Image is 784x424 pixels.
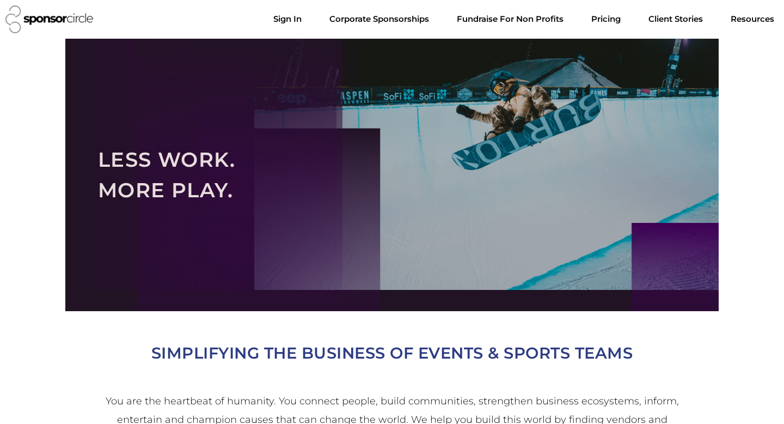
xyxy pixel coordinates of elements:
h2: SIMPLIFYING THE BUSINESS OF EVENTS & SPORTS TEAMS [87,340,697,366]
nav: Menu [265,8,783,30]
img: Sponsor Circle logo [5,5,93,33]
a: Corporate SponsorshipsMenu Toggle [321,8,438,30]
h2: LESS WORK. MORE PLAY. [98,144,686,205]
a: Fundraise For Non ProfitsMenu Toggle [448,8,572,30]
a: Sign In [265,8,310,30]
a: Client Stories [640,8,712,30]
a: Pricing [583,8,629,30]
a: Resources [722,8,783,30]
